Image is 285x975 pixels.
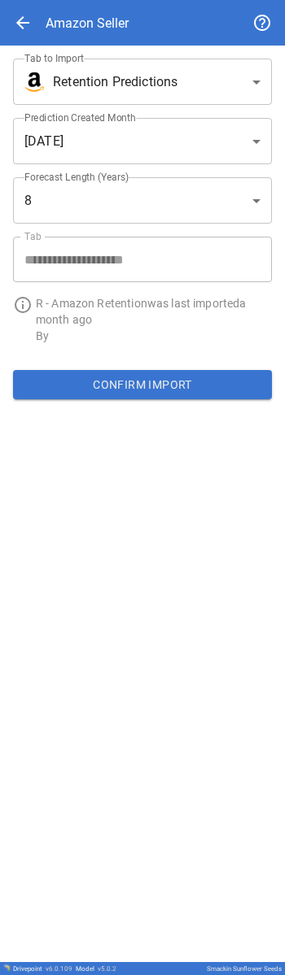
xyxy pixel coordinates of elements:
span: arrow_back [13,13,33,33]
span: 8 [24,191,32,211]
span: [DATE] [24,132,64,151]
label: Tab [24,229,42,243]
span: info_outline [13,295,33,315]
img: brand icon not found [24,72,44,92]
div: Amazon Seller [46,15,129,31]
p: R - Amazon Retention was last imported a month ago [36,295,272,328]
label: Prediction Created Month [24,111,136,124]
button: Confirm Import [13,370,272,399]
span: v 6.0.109 [46,965,72,973]
p: By [36,328,272,344]
img: Drivepoint [3,964,10,971]
div: Drivepoint [13,965,72,973]
label: Forecast Length (Years) [24,170,129,184]
div: Smackin Sunflower Seeds [207,965,282,973]
div: Model [76,965,116,973]
span: v 5.0.2 [98,965,116,973]
label: Tab to Import [24,51,84,65]
span: Retention Predictions [53,72,178,92]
